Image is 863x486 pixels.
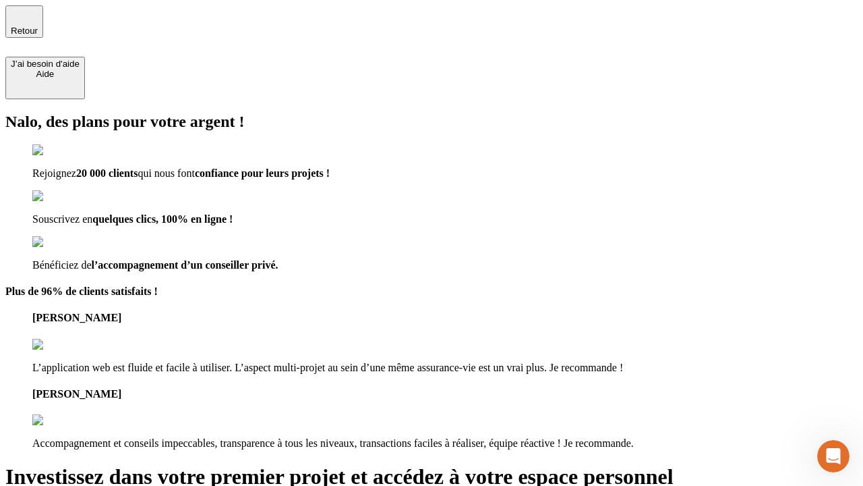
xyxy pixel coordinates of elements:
span: 20 000 clients [76,167,138,179]
span: quelques clics, 100% en ligne ! [92,213,233,225]
button: J’ai besoin d'aideAide [5,57,85,99]
iframe: Intercom live chat [817,440,850,473]
img: reviews stars [32,414,99,427]
img: reviews stars [32,339,99,351]
h4: [PERSON_NAME] [32,388,858,400]
span: Rejoignez [32,167,76,179]
span: qui nous font [138,167,194,179]
p: Accompagnement et conseils impeccables, transparence à tous les niveaux, transactions faciles à r... [32,437,858,450]
div: J’ai besoin d'aide [11,59,80,69]
h4: Plus de 96% de clients satisfaits ! [5,286,858,298]
h2: Nalo, des plans pour votre argent ! [5,113,858,131]
button: Retour [5,5,43,38]
span: l’accompagnement d’un conseiller privé. [92,259,278,271]
span: Retour [11,26,38,36]
p: L’application web est fluide et facile à utiliser. L’aspect multi-projet au sein d’une même assur... [32,362,858,374]
img: checkmark [32,190,90,202]
img: checkmark [32,144,90,157]
span: Souscrivez en [32,213,92,225]
span: Bénéficiez de [32,259,92,271]
span: confiance pour leurs projets ! [195,167,330,179]
img: checkmark [32,236,90,248]
div: Aide [11,69,80,79]
h4: [PERSON_NAME] [32,312,858,324]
